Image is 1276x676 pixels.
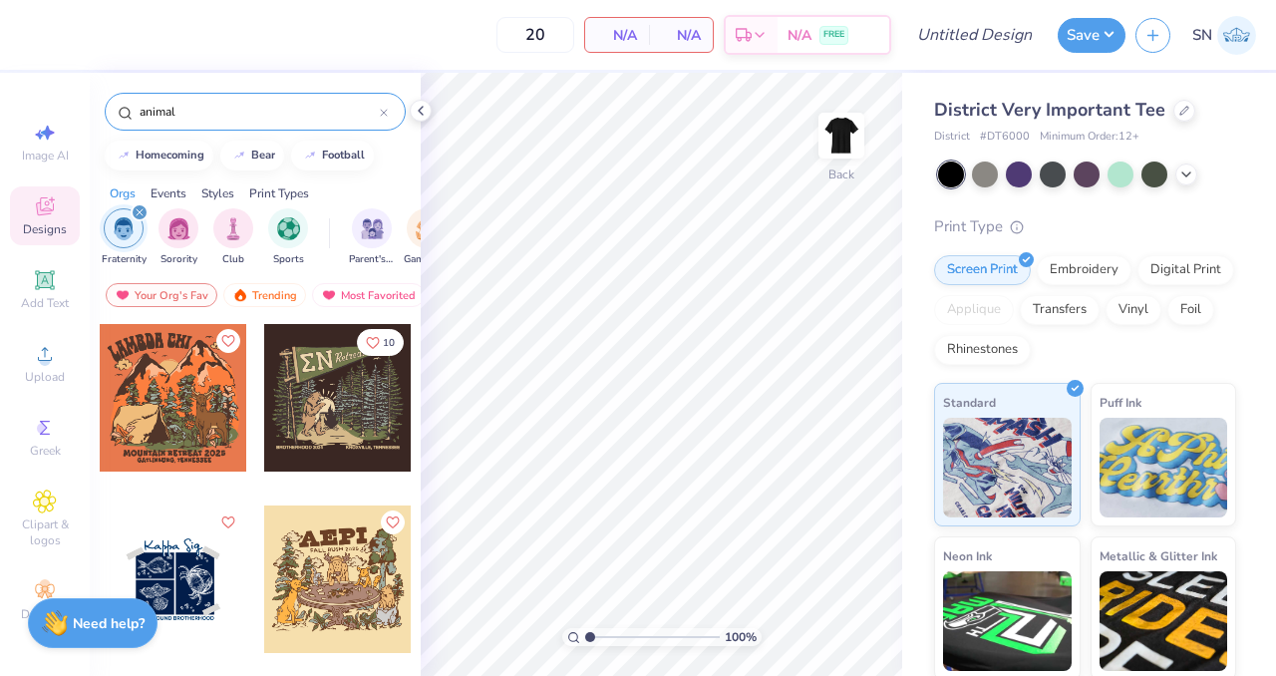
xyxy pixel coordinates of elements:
[496,17,574,53] input: – –
[404,252,450,267] span: Game Day
[1100,392,1141,413] span: Puff Ink
[106,283,217,307] div: Your Org's Fav
[302,150,318,162] img: trend_line.gif
[597,25,637,46] span: N/A
[1100,545,1217,566] span: Metallic & Glitter Ink
[416,217,439,240] img: Game Day Image
[321,288,337,302] img: most_fav.gif
[10,516,80,548] span: Clipart & logos
[1100,571,1228,671] img: Metallic & Glitter Ink
[821,116,861,156] img: Back
[231,150,247,162] img: trend_line.gif
[357,329,404,356] button: Like
[249,184,309,202] div: Print Types
[1020,295,1100,325] div: Transfers
[167,217,190,240] img: Sorority Image
[980,129,1030,146] span: # DT6000
[1037,255,1131,285] div: Embroidery
[222,217,244,240] img: Club Image
[943,392,996,413] span: Standard
[159,208,198,267] div: filter for Sorority
[1106,295,1161,325] div: Vinyl
[312,283,425,307] div: Most Favorited
[102,208,147,267] div: filter for Fraternity
[22,148,69,164] span: Image AI
[160,252,197,267] span: Sorority
[102,208,147,267] button: filter button
[115,288,131,302] img: most_fav.gif
[943,418,1072,517] img: Standard
[291,141,374,170] button: football
[322,150,365,161] div: football
[23,221,67,237] span: Designs
[934,335,1031,365] div: Rhinestones
[116,150,132,162] img: trend_line.gif
[383,338,395,348] span: 10
[943,571,1072,671] img: Neon Ink
[73,614,145,633] strong: Need help?
[213,208,253,267] button: filter button
[1192,16,1256,55] a: SN
[159,208,198,267] button: filter button
[216,329,240,353] button: Like
[349,208,395,267] button: filter button
[1192,24,1212,47] span: SN
[201,184,234,202] div: Styles
[1058,18,1125,53] button: Save
[213,208,253,267] div: filter for Club
[21,606,69,622] span: Decorate
[828,166,854,183] div: Back
[934,295,1014,325] div: Applique
[30,443,61,459] span: Greek
[1040,129,1139,146] span: Minimum Order: 12 +
[934,129,970,146] span: District
[1100,418,1228,517] img: Puff Ink
[823,28,844,42] span: FREE
[349,208,395,267] div: filter for Parent's Weekend
[220,141,284,170] button: bear
[25,369,65,385] span: Upload
[216,510,240,534] button: Like
[1137,255,1234,285] div: Digital Print
[251,150,275,161] div: bear
[273,252,304,267] span: Sports
[725,628,757,646] span: 100 %
[268,208,308,267] div: filter for Sports
[223,283,306,307] div: Trending
[934,255,1031,285] div: Screen Print
[105,141,213,170] button: homecoming
[110,184,136,202] div: Orgs
[404,208,450,267] button: filter button
[661,25,701,46] span: N/A
[151,184,186,202] div: Events
[934,98,1165,122] span: District Very Important Tee
[222,252,244,267] span: Club
[102,252,147,267] span: Fraternity
[901,15,1048,55] input: Untitled Design
[943,545,992,566] span: Neon Ink
[788,25,811,46] span: N/A
[232,288,248,302] img: trending.gif
[381,510,405,534] button: Like
[21,295,69,311] span: Add Text
[361,217,384,240] img: Parent's Weekend Image
[113,217,135,240] img: Fraternity Image
[138,102,380,122] input: Try "Alpha"
[136,150,204,161] div: homecoming
[1217,16,1256,55] img: Sylvie Nkole
[349,252,395,267] span: Parent's Weekend
[268,208,308,267] button: filter button
[934,215,1236,238] div: Print Type
[404,208,450,267] div: filter for Game Day
[277,217,300,240] img: Sports Image
[1167,295,1214,325] div: Foil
